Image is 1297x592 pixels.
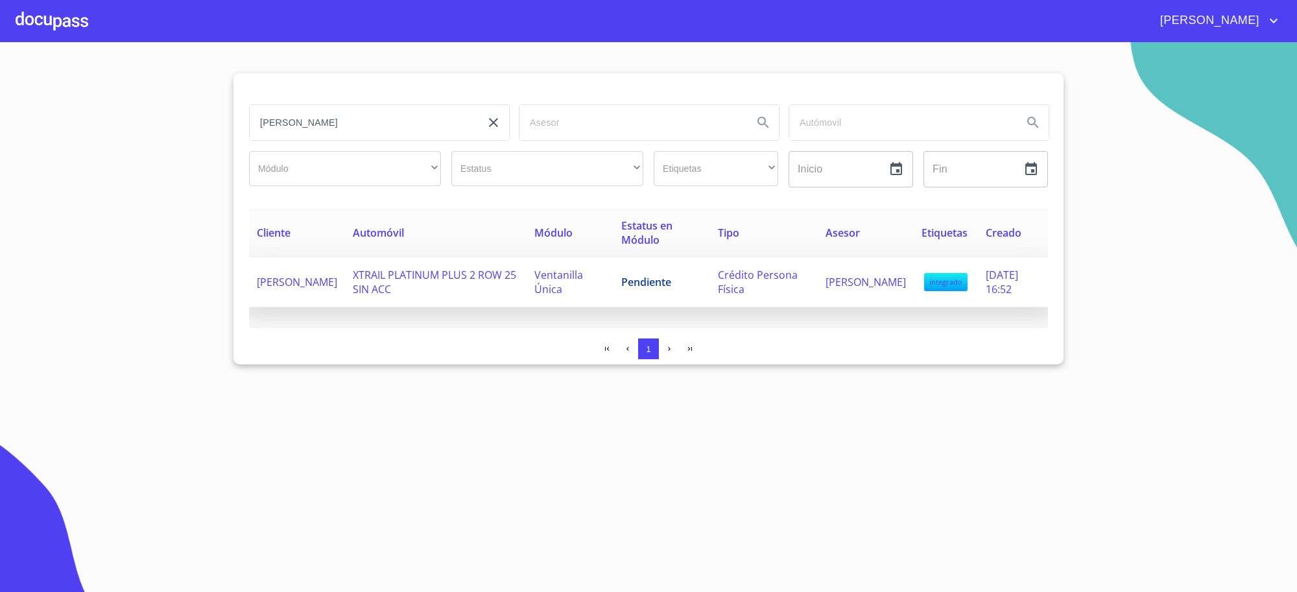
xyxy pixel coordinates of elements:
div: ​ [451,151,643,186]
span: integrado [924,273,968,291]
span: Asesor [826,226,860,240]
input: search [519,105,743,140]
span: [PERSON_NAME] [257,275,337,289]
span: XTRAIL PLATINUM PLUS 2 ROW 25 SIN ACC [353,268,516,296]
div: ​ [249,151,441,186]
button: 1 [638,338,659,359]
span: Ventanilla Única [534,268,583,296]
span: 1 [646,344,650,354]
span: Crédito Persona Física [718,268,798,296]
input: search [789,105,1012,140]
div: ​ [654,151,778,186]
button: account of current user [1150,10,1281,31]
span: Cliente [257,226,291,240]
span: Estatus en Módulo [621,219,672,247]
span: Creado [986,226,1021,240]
button: Search [1017,107,1049,138]
span: [DATE] 16:52 [986,268,1018,296]
span: Pendiente [621,275,671,289]
span: Módulo [534,226,573,240]
span: [PERSON_NAME] [826,275,906,289]
span: Tipo [718,226,739,240]
span: Automóvil [353,226,404,240]
button: Search [748,107,779,138]
span: Etiquetas [922,226,968,240]
span: [PERSON_NAME] [1150,10,1266,31]
button: clear input [478,107,509,138]
input: search [250,105,473,140]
